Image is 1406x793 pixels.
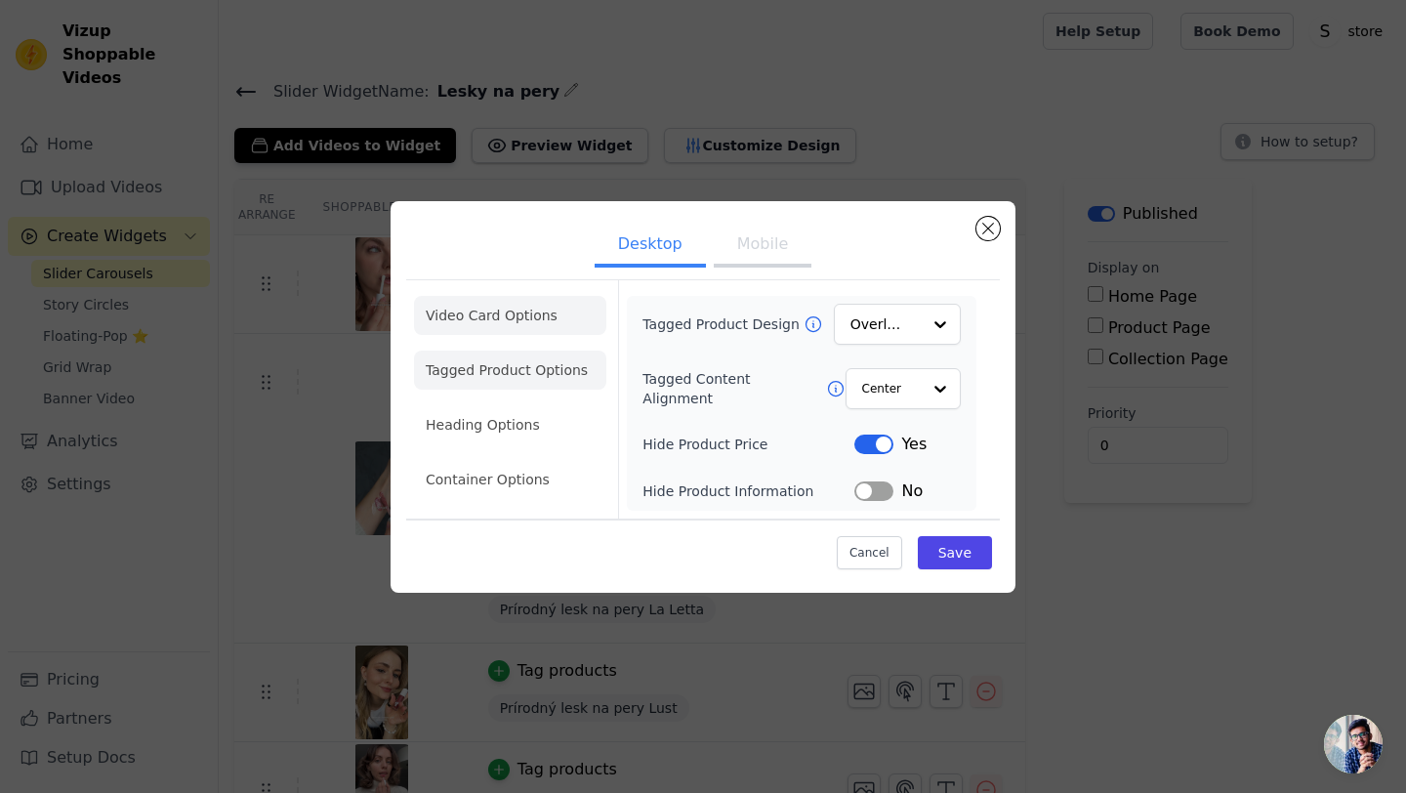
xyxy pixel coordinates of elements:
label: Tagged Content Alignment [642,369,825,408]
li: Video Card Options [414,296,606,335]
button: Mobile [714,225,811,268]
label: Hide Product Price [642,435,854,454]
li: Container Options [414,460,606,499]
label: Tagged Product Design [642,314,803,334]
button: Desktop [595,225,706,268]
li: Tagged Product Options [414,351,606,390]
button: Close modal [976,217,1000,240]
button: Save [918,536,992,569]
a: Otvorený chat [1324,715,1383,773]
button: Cancel [837,536,902,569]
li: Heading Options [414,405,606,444]
span: Yes [901,433,927,456]
span: No [901,480,923,503]
label: Hide Product Information [642,481,854,501]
